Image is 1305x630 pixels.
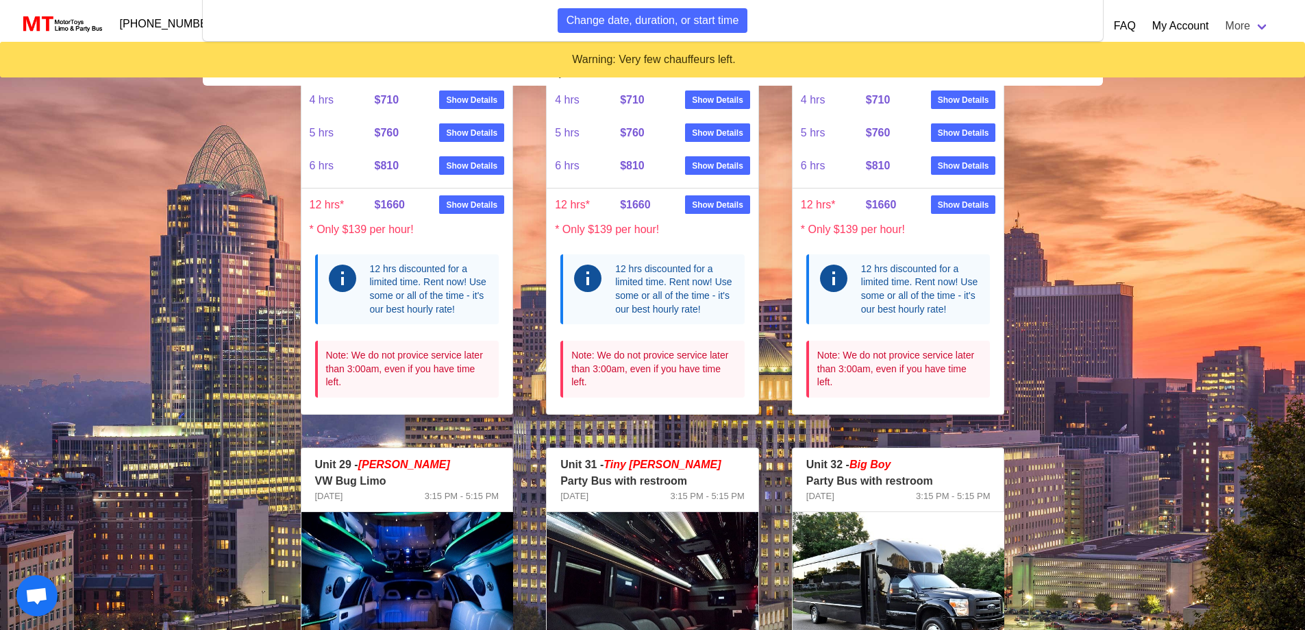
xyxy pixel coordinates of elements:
span: Change date, duration, or start time [567,12,739,29]
img: MotorToys Logo [19,14,103,34]
strong: $810 [374,160,399,171]
div: Note: We do not provice service later than 3:00am, even if you have time left. [571,349,736,389]
strong: Show Details [938,199,989,211]
span: 6 hrs [310,149,375,182]
span: 3:15 PM - 5:15 PM [916,489,990,503]
p: * Only $139 per hour! [793,221,1004,238]
p: Party Bus with restroom [806,473,991,489]
strong: Show Details [692,160,743,172]
strong: Show Details [446,94,497,106]
strong: $710 [374,94,399,106]
strong: $1660 [866,199,897,210]
span: 4 hrs [555,84,620,117]
div: Open chat [16,575,58,616]
span: 12 hrs* [555,189,620,221]
p: Party Bus with restroom [560,473,745,489]
span: 3:15 PM - 5:15 PM [425,489,499,503]
a: [PHONE_NUMBER] [112,10,227,38]
a: More [1217,12,1278,40]
span: 3:15 PM - 5:15 PM [670,489,744,503]
span: 4 hrs [310,84,375,117]
strong: $760 [866,127,891,138]
strong: $810 [866,160,891,171]
p: Unit 32 - [806,457,991,473]
span: 5 hrs [555,117,620,149]
strong: $710 [620,94,645,106]
span: [DATE] [806,489,834,503]
strong: Show Details [692,199,743,211]
span: 12 hrs* [801,189,866,221]
div: Warning: Very few chauffeurs left. [11,52,1297,67]
strong: Show Details [938,160,989,172]
strong: $1660 [620,199,651,210]
span: 6 hrs [801,149,866,182]
strong: $760 [620,127,645,138]
a: FAQ [1114,18,1136,34]
p: VW Bug Limo [315,473,499,489]
p: * Only $139 per hour! [301,221,513,238]
strong: $710 [866,94,891,106]
p: Unit 31 - [560,457,745,473]
strong: Show Details [692,94,743,106]
span: Tiny [PERSON_NAME] [604,459,721,470]
span: [DATE] [560,489,588,503]
em: [PERSON_NAME] [358,459,450,470]
div: Note: We do not provice service later than 3:00am, even if you have time left. [817,349,982,389]
div: Note: We do not provice service later than 3:00am, even if you have time left. [326,349,491,389]
div: 12 hrs discounted for a limited time. Rent now! Use some or all of the time - it's our best hourl... [615,263,736,316]
span: 5 hrs [310,117,375,149]
p: * Only $139 per hour! [547,221,758,238]
strong: Show Details [938,127,989,139]
span: 5 hrs [801,117,866,149]
span: 4 hrs [801,84,866,117]
strong: Show Details [446,160,497,172]
strong: $760 [374,127,399,138]
strong: $810 [620,160,645,171]
button: Change date, duration, or start time [558,8,748,33]
div: 12 hrs discounted for a limited time. Rent now! Use some or all of the time - it's our best hourl... [861,263,982,316]
strong: $1660 [374,199,405,210]
span: 12 hrs* [310,189,375,221]
strong: Show Details [446,199,497,211]
strong: Show Details [692,127,743,139]
strong: Show Details [938,94,989,106]
em: Big Boy [849,459,891,470]
span: 6 hrs [555,149,620,182]
p: Unit 29 - [315,457,499,473]
a: My Account [1152,18,1209,34]
span: [DATE] [315,489,343,503]
div: 12 hrs discounted for a limited time. Rent now! Use some or all of the time - it's our best hourl... [370,263,491,316]
strong: Show Details [446,127,497,139]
